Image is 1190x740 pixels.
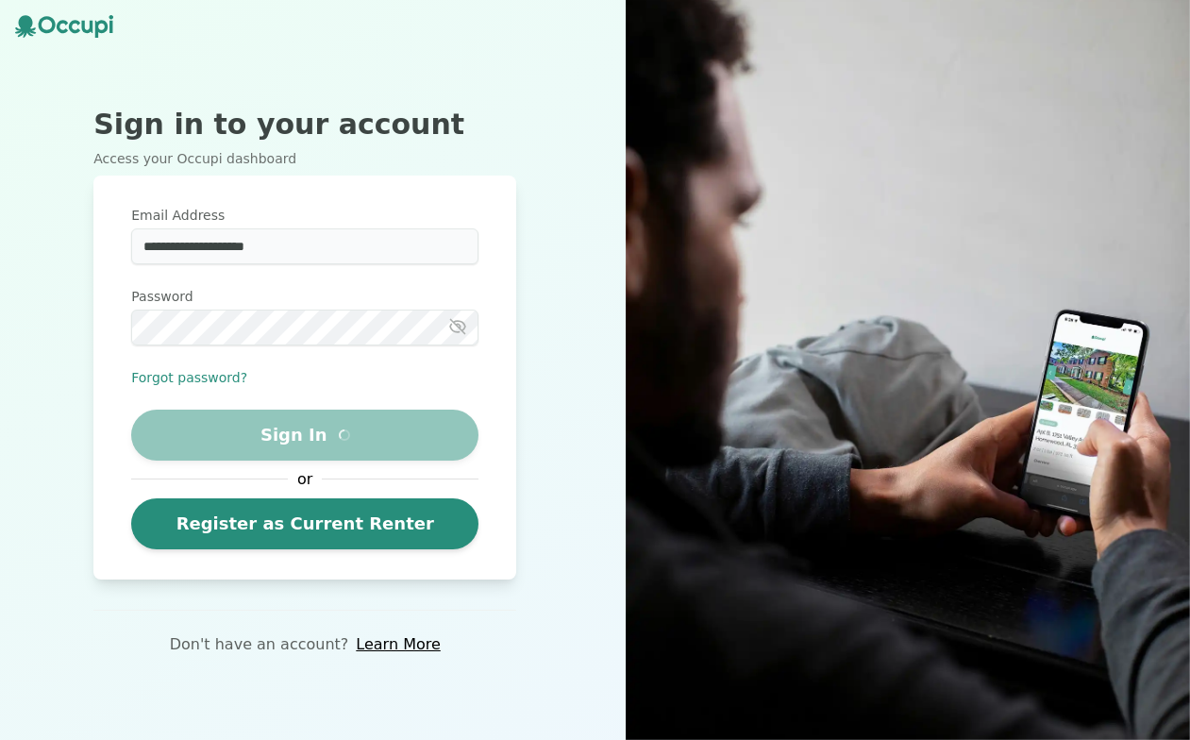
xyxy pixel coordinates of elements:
[131,287,478,306] label: Password
[93,108,516,142] h2: Sign in to your account
[93,149,516,168] p: Access your Occupi dashboard
[131,368,247,387] button: Forgot password?
[131,206,478,225] label: Email Address
[170,633,349,656] p: Don't have an account?
[131,498,478,549] a: Register as Current Renter
[288,468,322,491] span: or
[356,633,440,656] a: Learn More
